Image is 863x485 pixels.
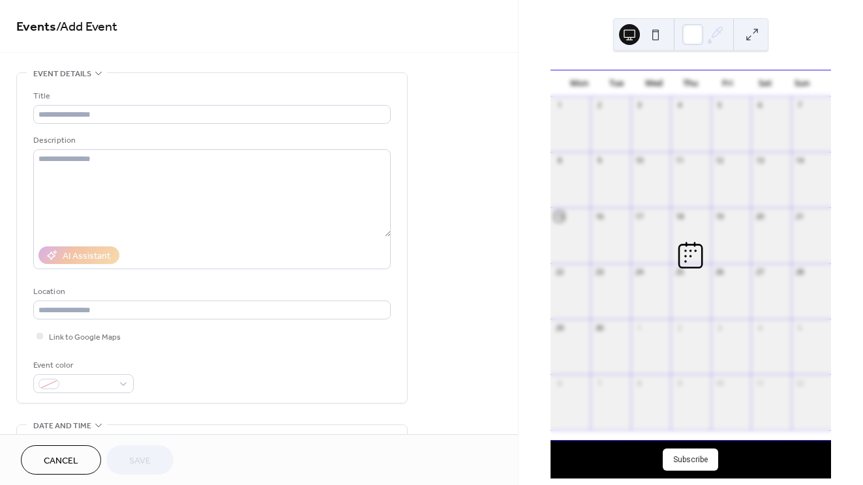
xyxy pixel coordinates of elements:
div: 10 [635,156,644,166]
div: Title [33,89,388,103]
div: Description [33,134,388,147]
span: Cancel [44,454,78,468]
div: Location [33,285,388,299]
div: 12 [795,378,805,388]
div: 9 [594,156,604,166]
div: 1 [635,323,644,332]
div: Fri [709,70,746,96]
div: Wed [635,70,673,96]
div: 15 [554,211,564,221]
div: 5 [795,323,805,332]
div: 23 [594,267,604,277]
div: 17 [635,211,644,221]
button: Cancel [21,445,101,475]
div: 24 [635,267,644,277]
div: 3 [715,323,725,332]
div: 1 [554,100,564,110]
div: 9 [674,378,684,388]
div: 7 [594,378,604,388]
a: Events [16,14,56,40]
div: Mon [561,70,598,96]
div: 14 [795,156,805,166]
div: 6 [554,378,564,388]
div: 11 [755,378,765,388]
div: 27 [755,267,765,277]
div: 12 [715,156,725,166]
div: Sun [783,70,821,96]
div: 26 [715,267,725,277]
div: 2 [594,100,604,110]
button: Subscribe [663,448,718,471]
div: 13 [755,156,765,166]
div: Tue [598,70,635,96]
div: Thu [672,70,709,96]
div: 18 [674,211,684,221]
div: 4 [674,100,684,110]
div: 29 [554,323,564,332]
span: Link to Google Maps [49,331,121,344]
div: 7 [795,100,805,110]
div: 11 [674,156,684,166]
span: Event details [33,67,91,81]
span: / Add Event [56,14,117,40]
div: 30 [594,323,604,332]
div: 19 [715,211,725,221]
div: 22 [554,267,564,277]
div: 3 [635,100,644,110]
div: Event color [33,359,131,372]
div: 10 [715,378,725,388]
div: 8 [554,156,564,166]
span: Date and time [33,419,91,433]
div: 6 [755,100,765,110]
div: 25 [674,267,684,277]
div: 21 [795,211,805,221]
div: 4 [755,323,765,332]
div: Sat [746,70,783,96]
div: 20 [755,211,765,221]
div: 8 [635,378,644,388]
div: 2 [674,323,684,332]
div: 5 [715,100,725,110]
div: 28 [795,267,805,277]
div: 16 [594,211,604,221]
